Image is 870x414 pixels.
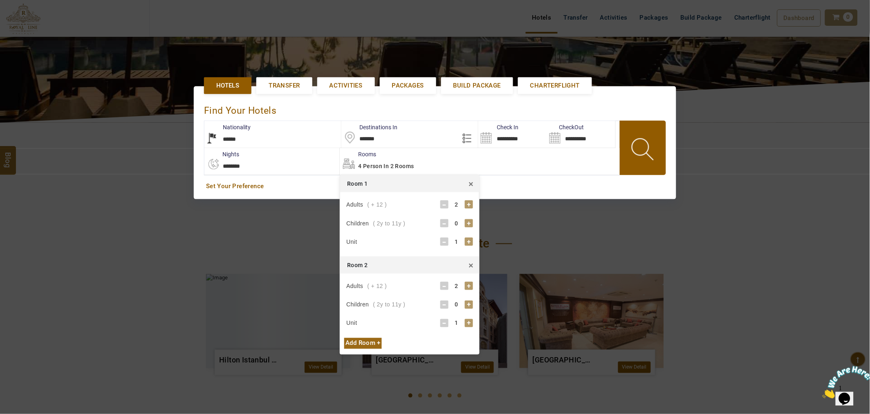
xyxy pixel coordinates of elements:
[465,219,473,227] div: +
[392,81,424,90] span: Packages
[347,262,368,268] span: Room 2
[478,121,547,148] input: Search
[518,77,592,94] a: Charterflight
[440,301,448,309] div: -
[440,282,448,290] div: -
[547,123,584,131] label: CheckOut
[441,77,513,94] a: Build Package
[269,81,300,90] span: Transfer
[440,319,448,327] div: -
[448,319,465,327] div: 1
[317,77,375,94] a: Activities
[346,301,405,309] div: Children
[368,201,387,208] span: ( + 12 )
[465,301,473,309] div: +
[346,200,387,209] div: Adults
[368,283,387,289] span: ( + 12 )
[465,200,473,209] div: +
[206,182,664,191] a: Set Your Preference
[448,219,465,227] div: 0
[373,301,406,308] span: ( 2y to 11y )
[819,363,870,402] iframe: chat widget
[465,319,473,327] div: +
[453,81,501,90] span: Build Package
[358,163,414,169] span: 4 Person in 2 Rooms
[440,238,448,246] div: -
[547,121,615,148] input: Search
[448,200,465,209] div: 2
[440,219,448,227] div: -
[347,180,368,187] span: Room 1
[204,77,251,94] a: Hotels
[330,81,363,90] span: Activities
[3,3,54,36] img: Chat attention grabber
[204,123,251,131] label: Nationality
[346,238,361,246] div: Unit
[256,77,312,94] a: Transfer
[373,220,406,227] span: ( 2y to 11y )
[3,3,7,10] span: 1
[341,123,398,131] label: Destinations In
[344,338,382,349] div: Add Room +
[478,123,518,131] label: Check In
[530,81,580,90] span: Charterflight
[216,81,239,90] span: Hotels
[204,97,666,121] div: Find Your Hotels
[448,238,465,246] div: 1
[469,259,474,272] span: ×
[204,150,239,158] label: nights
[448,282,465,290] div: 2
[346,282,387,290] div: Adults
[346,219,405,227] div: Children
[340,150,376,158] label: Rooms
[448,301,465,309] div: 0
[346,319,361,327] div: Unit
[469,178,474,190] span: ×
[465,282,473,290] div: +
[440,200,448,209] div: -
[465,238,473,246] div: +
[380,77,436,94] a: Packages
